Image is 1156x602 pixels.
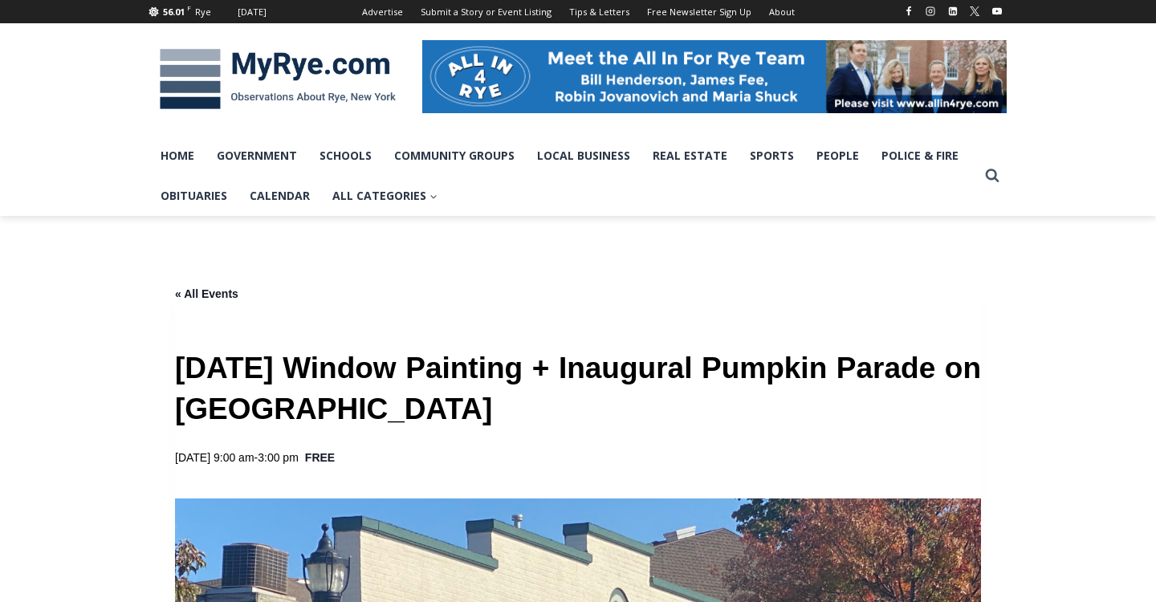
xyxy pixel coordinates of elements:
[163,6,185,18] span: 56.01
[943,2,963,21] a: Linkedin
[899,2,918,21] a: Facebook
[332,187,438,205] span: All Categories
[149,38,406,121] img: MyRye.com
[308,136,383,176] a: Schools
[987,2,1007,21] a: YouTube
[149,136,206,176] a: Home
[175,449,299,467] h2: -
[238,176,321,216] a: Calendar
[526,136,641,176] a: Local Business
[258,451,299,464] span: 3:00 pm
[175,348,981,429] h1: [DATE] Window Painting + Inaugural Pumpkin Parade on [GEOGRAPHIC_DATA]
[175,287,238,300] a: « All Events
[978,161,1007,190] button: View Search Form
[187,3,191,12] span: F
[383,136,526,176] a: Community Groups
[641,136,739,176] a: Real Estate
[149,136,978,217] nav: Primary Navigation
[321,176,449,216] a: All Categories
[206,136,308,176] a: Government
[175,451,254,464] span: [DATE] 9:00 am
[921,2,940,21] a: Instagram
[805,136,870,176] a: People
[149,176,238,216] a: Obituaries
[305,449,335,467] span: Free
[965,2,984,21] a: X
[422,40,1007,112] img: All in for Rye
[739,136,805,176] a: Sports
[870,136,970,176] a: Police & Fire
[238,5,267,19] div: [DATE]
[195,5,211,19] div: Rye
